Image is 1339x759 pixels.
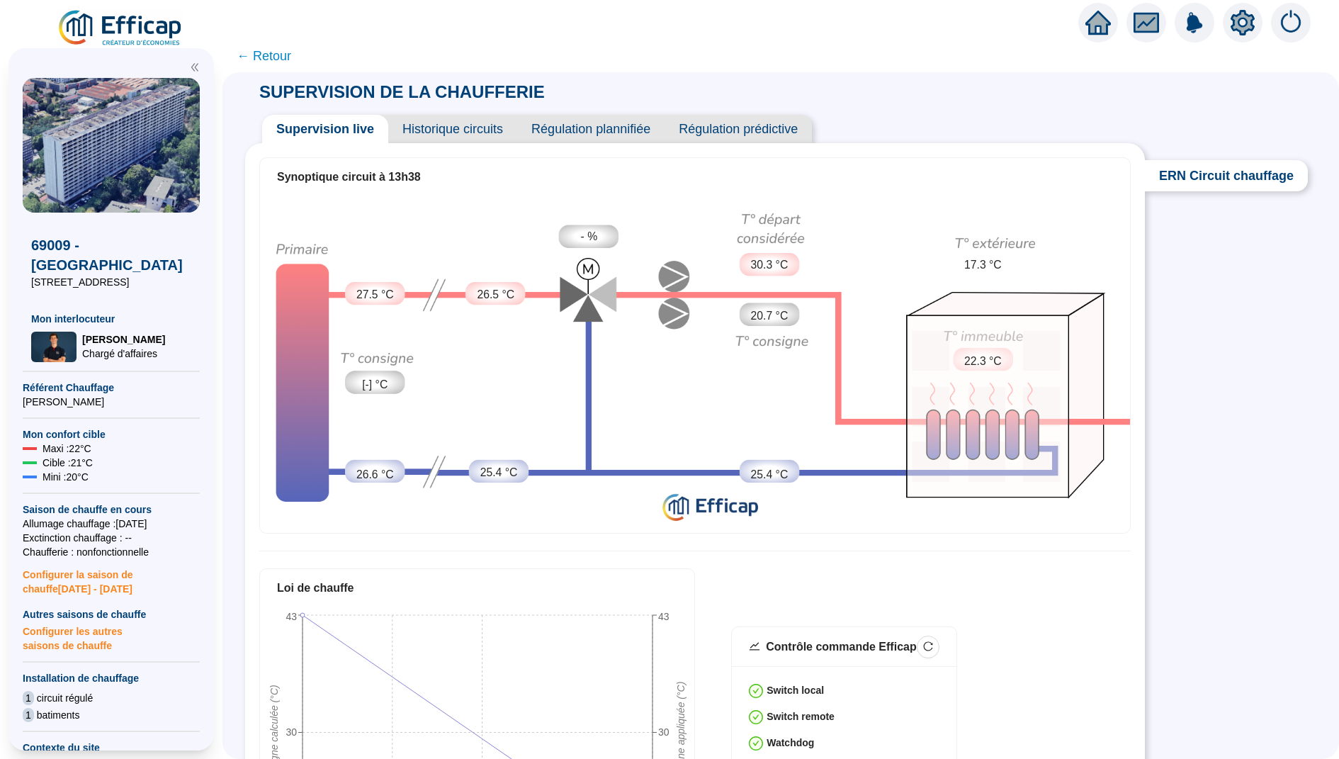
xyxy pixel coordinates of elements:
span: [STREET_ADDRESS] [31,275,191,289]
span: Exctinction chauffage : -- [23,531,200,545]
span: 27.5 °C [356,286,394,303]
div: Loi de chauffe [277,580,677,597]
span: 30.3 °C [751,257,789,274]
span: 25.4 °C [751,466,789,483]
span: batiments [37,708,80,722]
img: circuit-supervision.724c8d6b72cc0638e748.png [260,197,1130,529]
span: [-] °C [362,376,388,393]
span: 1 [23,691,34,705]
span: Contexte du site [23,741,200,755]
span: Mon interlocuteur [31,312,191,326]
span: Supervision live [262,115,388,143]
span: Autres saisons de chauffe [23,607,200,622]
span: Installation de chauffage [23,671,200,685]
span: check-circle [749,736,763,750]
img: Chargé d'affaires [31,332,77,362]
span: 20.7 °C [751,308,789,325]
span: fund [1134,10,1159,35]
span: 26.5 °C [477,286,514,303]
span: Configurer les autres saisons de chauffe [23,622,200,653]
span: Régulation prédictive [665,115,812,143]
strong: Switch remote [767,711,835,722]
span: - % [581,228,598,245]
span: 69009 - [GEOGRAPHIC_DATA] [31,235,191,275]
span: Mini : 20 °C [43,470,89,484]
span: home [1085,10,1111,35]
img: efficap energie logo [57,9,185,48]
span: Configurer la saison de chauffe [DATE] - [DATE] [23,559,200,596]
span: setting [1230,10,1255,35]
span: ← Retour [237,46,291,66]
div: Synoptique [260,197,1130,529]
span: Mon confort cible [23,427,200,442]
span: [PERSON_NAME] [23,395,200,409]
span: 25.4 °C [480,464,518,481]
tspan: 30 [286,726,297,738]
span: Saison de chauffe en cours [23,502,200,517]
div: Contrôle commande Efficap [766,639,916,656]
span: check-circle [749,710,763,724]
span: Référent Chauffage [23,381,200,395]
img: alerts [1175,3,1214,43]
span: ERN Circuit chauffage [1145,160,1308,191]
span: Allumage chauffage : [DATE] [23,517,200,531]
span: Régulation plannifiée [517,115,665,143]
span: Chargé d'affaires [82,347,165,361]
span: 1 [23,708,34,722]
span: check-circle [749,684,763,698]
span: circuit régulé [37,691,93,705]
strong: Switch local [767,685,824,696]
span: Maxi : 22 °C [43,442,91,456]
span: Cible : 21 °C [43,456,93,470]
span: Chaufferie : non fonctionnelle [23,545,200,559]
span: 17.3 °C [964,257,1002,274]
span: 26.6 °C [356,466,394,483]
div: Synoptique circuit à 13h38 [277,169,1113,186]
span: [PERSON_NAME] [82,332,165,347]
span: stock [749,641,760,652]
span: double-left [190,62,200,72]
span: SUPERVISION DE LA CHAUFFERIE [245,82,559,101]
strong: Watchdog [767,737,814,748]
img: alerts [1271,3,1311,43]
span: Historique circuits [388,115,517,143]
span: reload [923,641,933,651]
tspan: 30 [658,726,669,738]
tspan: 43 [658,611,669,622]
tspan: 43 [286,611,297,622]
